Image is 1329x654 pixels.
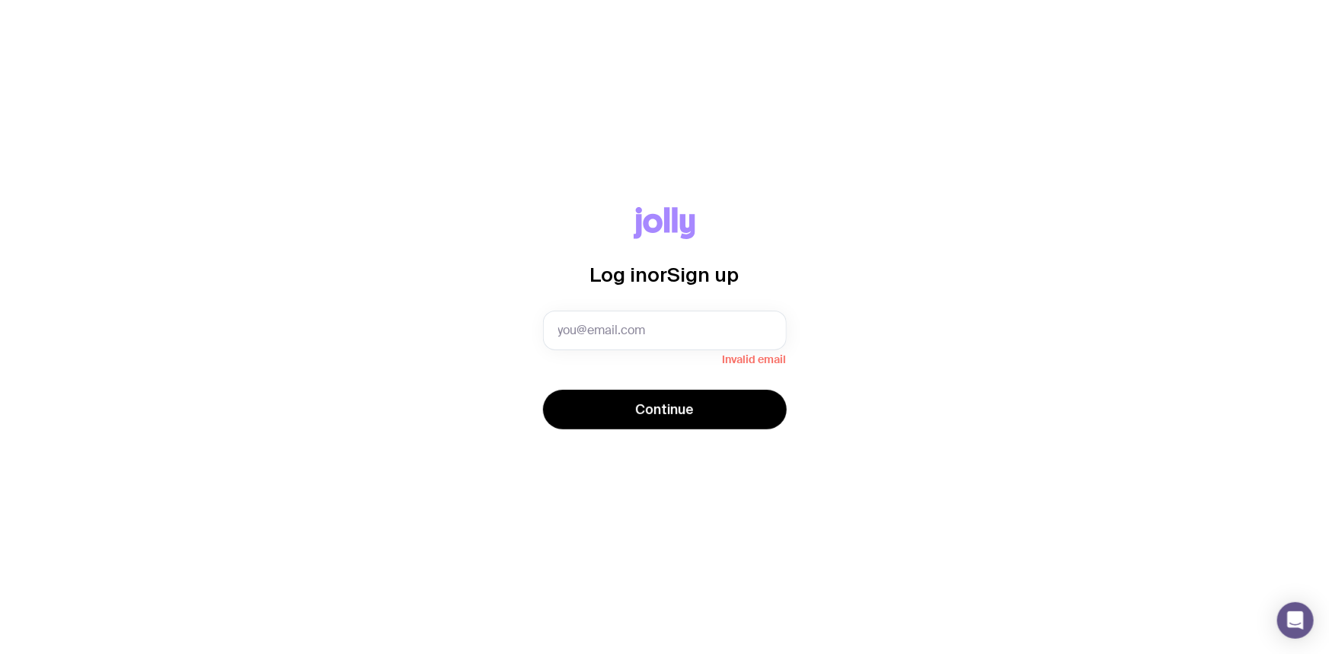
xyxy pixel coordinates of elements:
[635,400,694,419] span: Continue
[543,311,787,350] input: you@email.com
[648,263,668,286] span: or
[590,263,648,286] span: Log in
[543,390,787,429] button: Continue
[543,350,787,365] span: Invalid email
[1277,602,1314,639] div: Open Intercom Messenger
[668,263,740,286] span: Sign up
